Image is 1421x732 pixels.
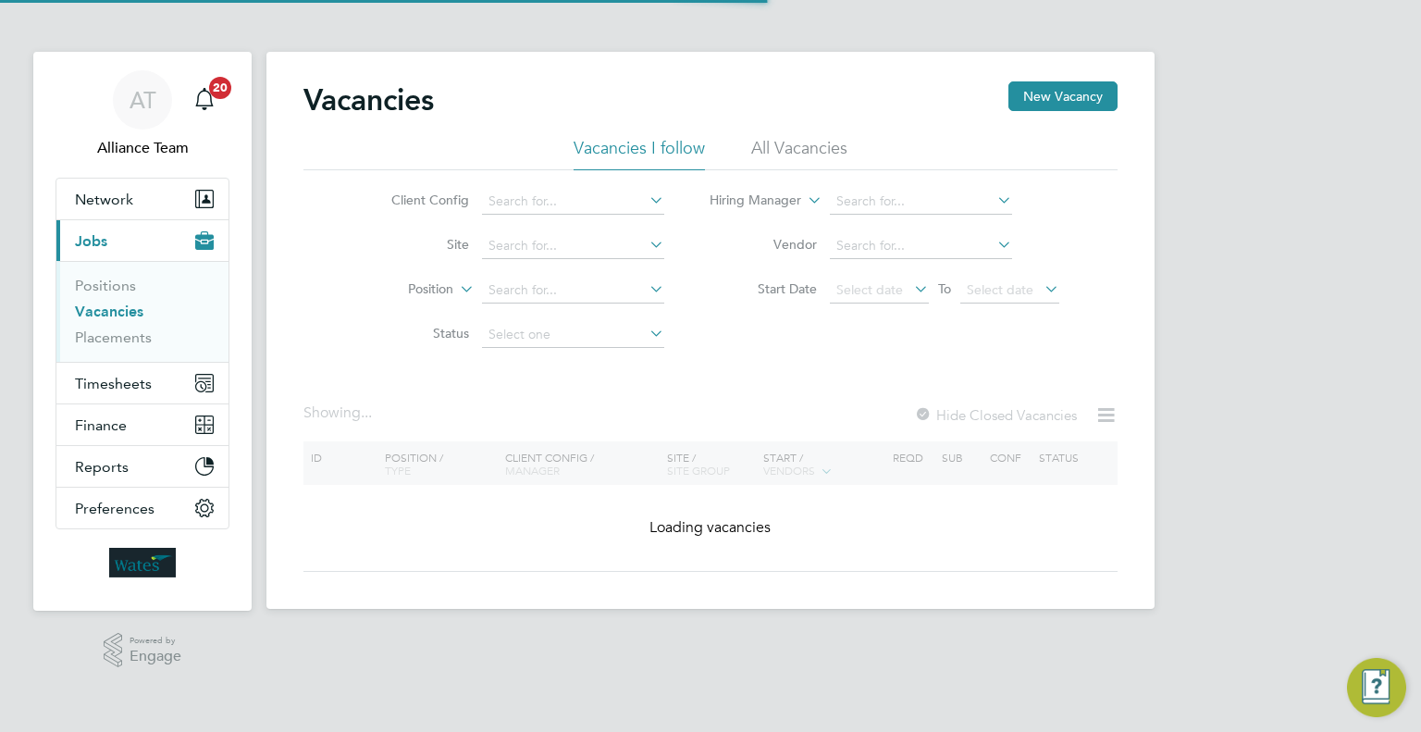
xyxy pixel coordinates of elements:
img: wates-logo-retina.png [109,548,176,577]
div: Jobs [56,261,229,362]
button: Finance [56,404,229,445]
a: ATAlliance Team [56,70,229,159]
input: Search for... [830,189,1012,215]
span: Network [75,191,133,208]
button: Reports [56,446,229,487]
a: Powered byEngage [104,633,182,668]
li: Vacancies I follow [574,137,705,170]
span: Preferences [75,500,154,517]
span: Finance [75,416,127,434]
span: Jobs [75,232,107,250]
a: Vacancies [75,303,143,320]
h2: Vacancies [303,81,434,118]
span: Select date [967,281,1033,298]
input: Search for... [830,233,1012,259]
span: Alliance Team [56,137,229,159]
button: New Vacancy [1008,81,1118,111]
a: Placements [75,329,152,346]
button: Preferences [56,488,229,528]
button: Engage Resource Center [1347,658,1406,717]
div: Showing [303,403,376,423]
input: Select one [482,322,664,348]
label: Vendor [710,236,817,253]
label: Client Config [363,192,469,208]
button: Timesheets [56,363,229,403]
label: Hiring Manager [695,192,801,210]
span: Powered by [130,633,181,649]
input: Search for... [482,278,664,304]
span: Reports [75,458,129,476]
span: Engage [130,649,181,664]
li: All Vacancies [751,137,847,170]
label: Position [347,280,453,299]
span: ... [361,403,372,422]
label: Hide Closed Vacancies [914,406,1077,424]
button: Network [56,179,229,219]
label: Site [363,236,469,253]
label: Start Date [710,280,817,297]
input: Search for... [482,189,664,215]
span: Timesheets [75,375,152,392]
span: 20 [209,77,231,99]
span: Select date [836,281,903,298]
span: AT [130,88,156,112]
label: Status [363,325,469,341]
button: Jobs [56,220,229,261]
input: Search for... [482,233,664,259]
a: Go to home page [56,548,229,577]
nav: Main navigation [33,52,252,611]
a: 20 [186,70,223,130]
span: To [933,277,957,301]
a: Positions [75,277,136,294]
